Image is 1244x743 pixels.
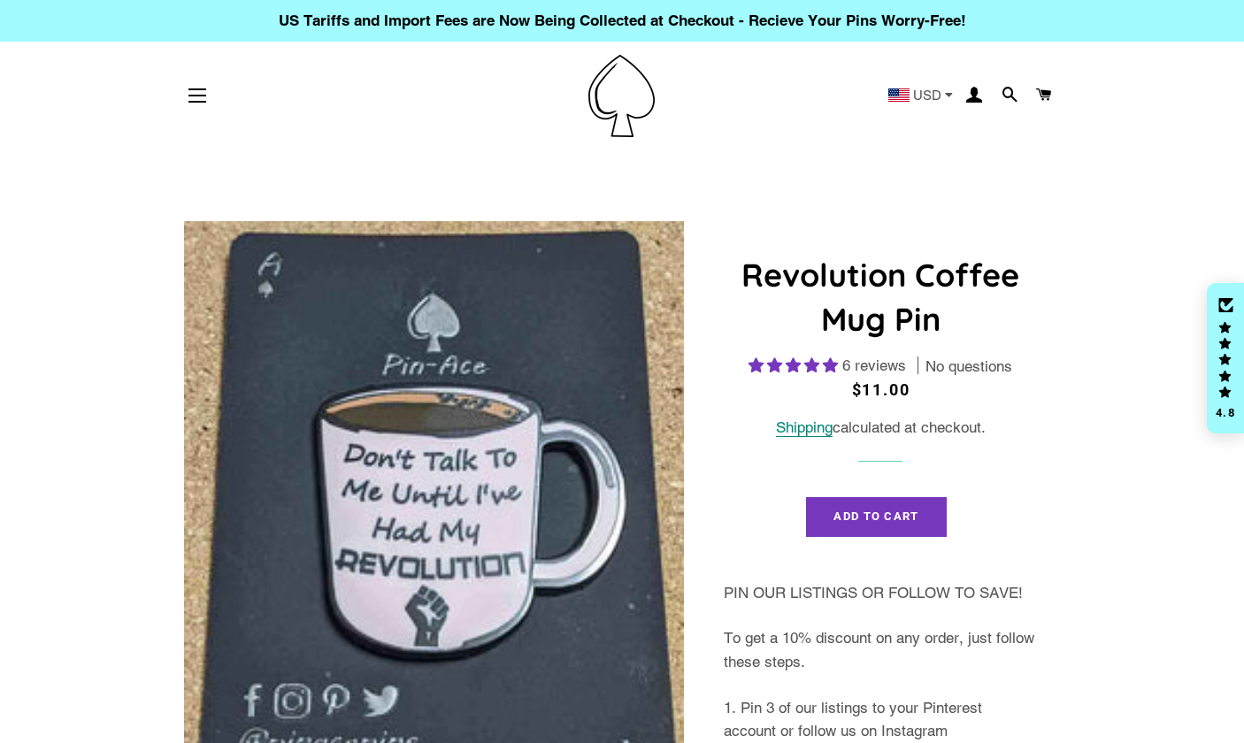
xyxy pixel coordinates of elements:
span: Add to Cart [833,509,918,523]
p: PIN OUR LISTINGS OR FOLLOW TO SAVE! [724,581,1038,605]
span: $11.00 [852,380,910,399]
span: USD [913,88,941,102]
span: No questions [925,356,1012,378]
img: Pin-Ace [588,55,655,137]
div: 4.8 [1215,407,1236,418]
a: Shipping [776,418,833,437]
h1: Revolution Coffee Mug Pin [724,253,1038,342]
p: To get a 10% discount on any order, just follow these steps. [724,626,1038,673]
span: 6 reviews [842,356,906,374]
div: calculated at checkout. [724,416,1038,440]
span: 4.83 stars [749,356,842,374]
button: Add to Cart [806,497,946,536]
div: Click to open Judge.me floating reviews tab [1207,283,1244,433]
